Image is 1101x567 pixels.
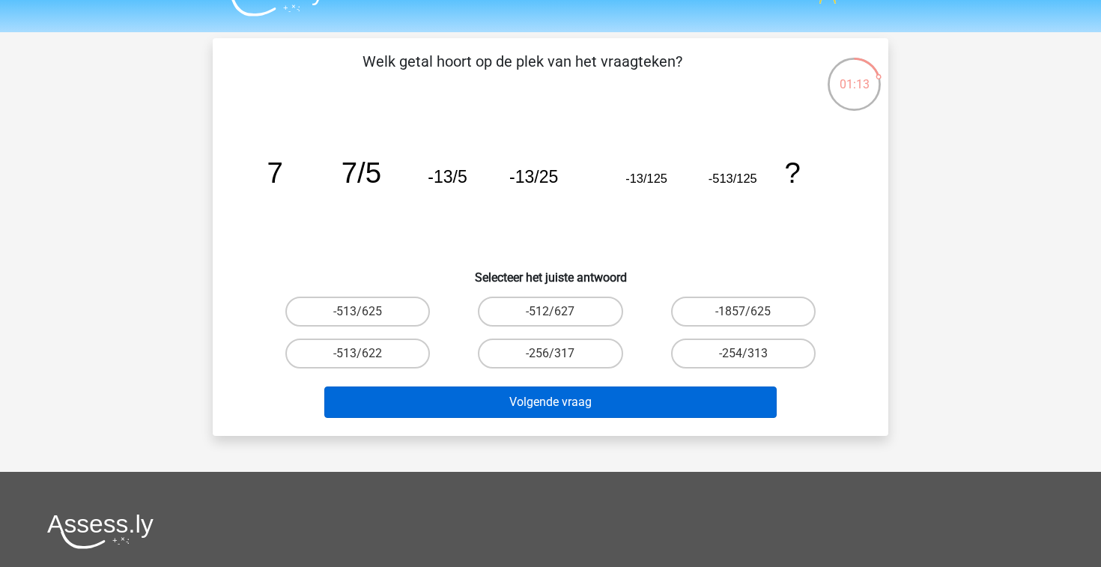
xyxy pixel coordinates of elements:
[784,157,800,189] tspan: ?
[671,339,816,369] label: -254/313
[478,297,622,327] label: -512/627
[826,56,882,94] div: 01:13
[267,157,283,189] tspan: 7
[509,167,558,187] tspan: -13/25
[237,50,808,95] p: Welk getal hoort op de plek van het vraagteken?
[237,258,864,285] h6: Selecteer het juiste antwoord
[625,172,667,185] tspan: -13/125
[324,386,777,418] button: Volgende vraag
[285,339,430,369] label: -513/622
[478,339,622,369] label: -256/317
[709,172,757,185] tspan: -513/125
[342,157,381,189] tspan: 7/5
[428,167,467,187] tspan: -13/5
[671,297,816,327] label: -1857/625
[47,514,154,549] img: Assessly logo
[285,297,430,327] label: -513/625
